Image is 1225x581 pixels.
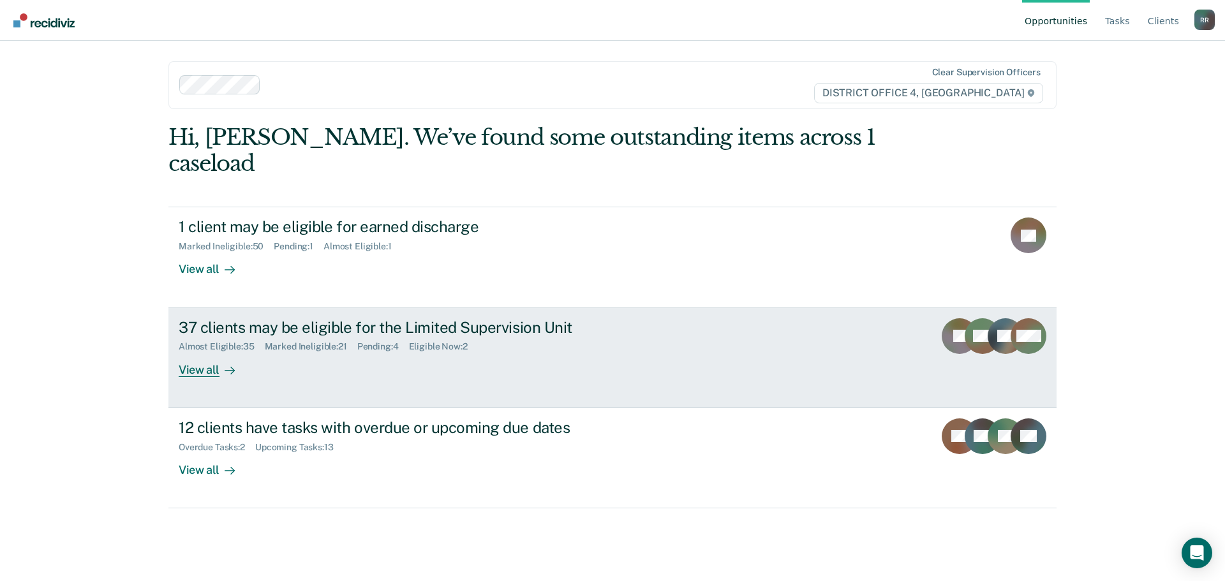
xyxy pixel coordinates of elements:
div: Almost Eligible : 1 [323,241,402,252]
div: Hi, [PERSON_NAME]. We’ve found some outstanding items across 1 caseload [168,124,879,177]
div: 1 client may be eligible for earned discharge [179,217,627,236]
div: Open Intercom Messenger [1182,538,1212,568]
div: Pending : 1 [274,241,323,252]
div: View all [179,452,250,477]
a: 12 clients have tasks with overdue or upcoming due datesOverdue Tasks:2Upcoming Tasks:13View all [168,408,1057,508]
div: Almost Eligible : 35 [179,341,265,352]
div: View all [179,352,250,377]
div: Eligible Now : 2 [409,341,478,352]
div: Marked Ineligible : 50 [179,241,274,252]
div: Upcoming Tasks : 13 [255,442,344,453]
div: R R [1194,10,1215,30]
div: Marked Ineligible : 21 [265,341,357,352]
div: Pending : 4 [357,341,409,352]
a: 37 clients may be eligible for the Limited Supervision UnitAlmost Eligible:35Marked Ineligible:21... [168,308,1057,408]
div: 12 clients have tasks with overdue or upcoming due dates [179,418,627,437]
button: Profile dropdown button [1194,10,1215,30]
img: Recidiviz [13,13,75,27]
a: 1 client may be eligible for earned dischargeMarked Ineligible:50Pending:1Almost Eligible:1View all [168,207,1057,307]
div: Overdue Tasks : 2 [179,442,255,453]
span: DISTRICT OFFICE 4, [GEOGRAPHIC_DATA] [814,83,1043,103]
div: Clear supervision officers [932,67,1041,78]
div: View all [179,252,250,277]
div: 37 clients may be eligible for the Limited Supervision Unit [179,318,627,337]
